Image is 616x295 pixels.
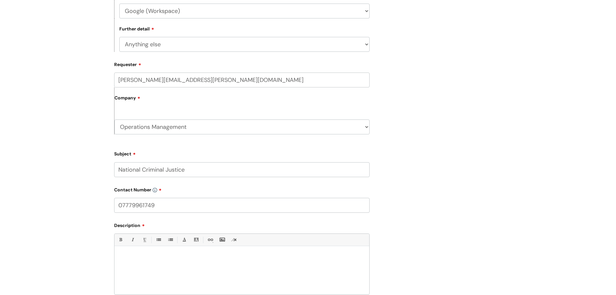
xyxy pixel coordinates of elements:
input: Email [114,73,370,87]
a: Underline(Ctrl-U) [140,236,148,244]
a: Remove formatting (Ctrl-\) [230,236,238,244]
label: Subject [114,149,370,157]
a: Italic (Ctrl-I) [128,236,136,244]
label: Description [114,221,370,228]
a: Bold (Ctrl-B) [116,236,124,244]
a: Insert Image... [218,236,226,244]
a: Font Color [180,236,188,244]
label: Company [114,93,370,108]
a: Back Color [192,236,200,244]
a: 1. Ordered List (Ctrl-Shift-8) [166,236,174,244]
label: Further detail [119,25,154,32]
img: info-icon.svg [153,188,157,192]
label: Contact Number [114,185,370,193]
a: Link [206,236,214,244]
label: Requester [114,60,370,67]
a: • Unordered List (Ctrl-Shift-7) [154,236,162,244]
